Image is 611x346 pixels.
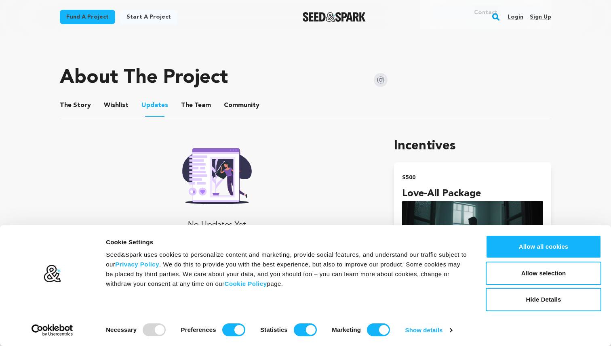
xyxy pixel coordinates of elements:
[120,10,177,24] a: Start a project
[139,217,296,233] p: No Updates Yet
[402,201,543,261] img: incentive
[60,10,115,24] a: Fund a project
[394,136,551,156] h1: Incentives
[104,101,129,110] span: Wishlist
[60,101,91,110] span: Story
[115,261,159,268] a: Privacy Policy
[43,264,61,283] img: logo
[60,68,228,88] h1: About The Project
[17,324,88,336] a: Usercentrics Cookiebot - opens in a new window
[141,101,168,110] span: Updates
[105,320,106,321] legend: Consent Selection
[402,187,543,201] h4: Love-all Package
[60,101,72,110] span: The
[176,143,258,204] img: Seed&Spark Rafiki Image
[374,73,388,87] img: Seed&Spark Instagram Icon
[106,237,468,247] div: Cookie Settings
[530,10,551,23] a: Sign up
[225,280,267,287] a: Cookie Policy
[303,12,366,22] a: Seed&Spark Homepage
[486,288,601,311] button: Hide Details
[181,101,211,110] span: Team
[260,326,288,333] strong: Statistics
[106,250,468,289] div: Seed&Spark uses cookies to personalize content and marketing, provide social features, and unders...
[332,326,361,333] strong: Marketing
[402,172,543,183] h2: $500
[394,162,551,345] button: $500 Love-all Package incentive OurLove-All Packageis the perfect way to start the match. You’ll ...
[224,101,259,110] span: Community
[181,101,193,110] span: The
[508,10,523,23] a: Login
[106,326,137,333] strong: Necessary
[405,324,452,336] a: Show details
[303,12,366,22] img: Seed&Spark Logo Dark Mode
[486,262,601,285] button: Allow selection
[181,326,216,333] strong: Preferences
[486,235,601,258] button: Allow all cookies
